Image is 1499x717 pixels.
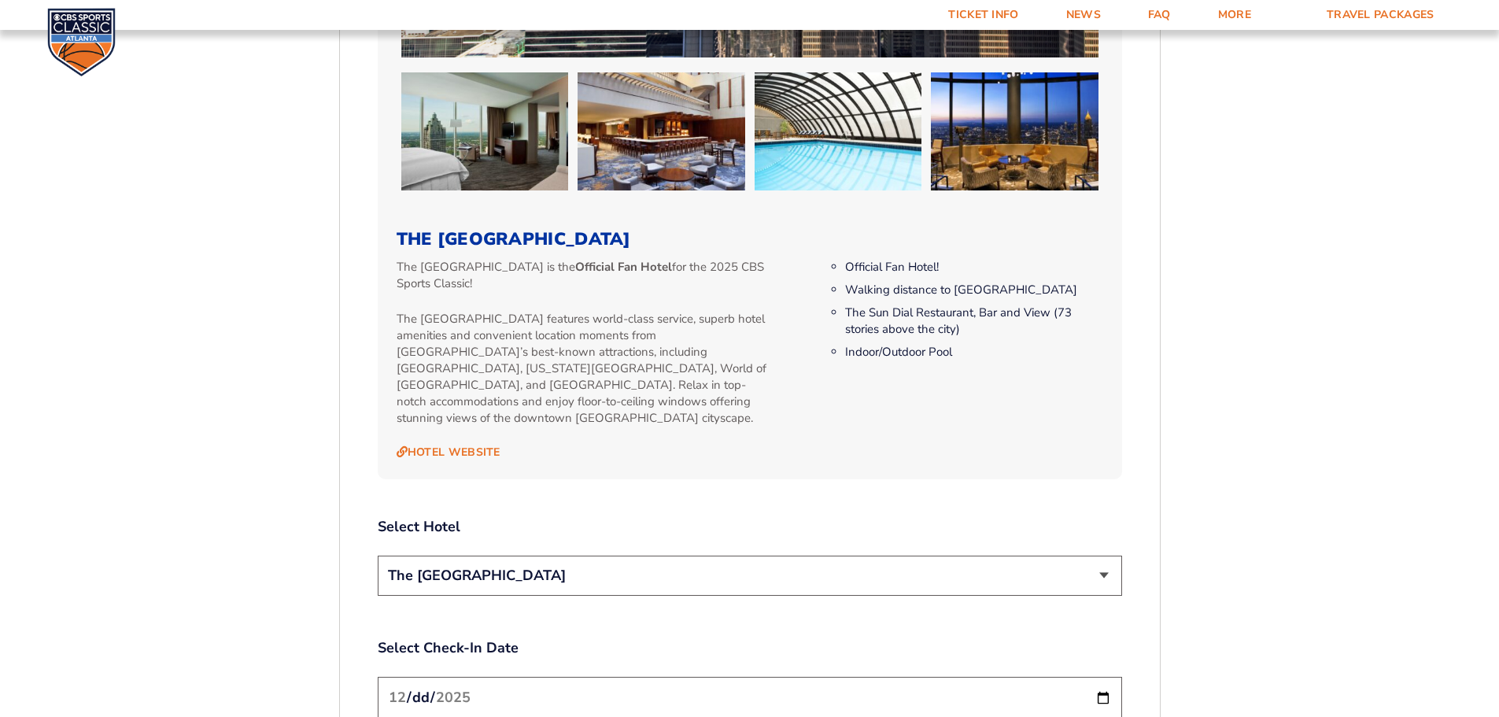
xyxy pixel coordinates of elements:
[47,8,116,76] img: CBS Sports Classic
[845,282,1102,298] li: Walking distance to [GEOGRAPHIC_DATA]
[401,72,569,190] img: The Westin Peachtree Plaza Atlanta
[755,72,922,190] img: The Westin Peachtree Plaza Atlanta
[845,259,1102,275] li: Official Fan Hotel!
[378,638,1122,658] label: Select Check-In Date
[397,259,773,292] p: The [GEOGRAPHIC_DATA] is the for the 2025 CBS Sports Classic!
[845,344,1102,360] li: Indoor/Outdoor Pool
[378,517,1122,537] label: Select Hotel
[397,445,500,460] a: Hotel Website
[578,72,745,190] img: The Westin Peachtree Plaza Atlanta
[931,72,1098,190] img: The Westin Peachtree Plaza Atlanta
[845,305,1102,338] li: The Sun Dial Restaurant, Bar and View (73 stories above the city)
[397,229,1103,249] h3: The [GEOGRAPHIC_DATA]
[575,259,672,275] strong: Official Fan Hotel
[397,311,773,427] p: The [GEOGRAPHIC_DATA] features world-class service, superb hotel amenities and convenient locatio...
